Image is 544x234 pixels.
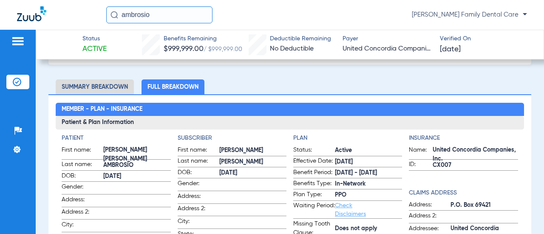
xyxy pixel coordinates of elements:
span: First name: [62,146,103,159]
span: First name: [178,146,219,156]
span: Does not apply [335,224,402,233]
span: Address 2: [409,211,450,223]
span: ID: [409,160,433,170]
span: Status [82,34,107,43]
span: Payer [343,34,433,43]
span: Address: [409,200,450,211]
span: Address: [62,195,103,207]
span: Plan Type: [293,190,335,200]
span: Address 2: [62,208,103,219]
span: United Concordia Companies, Inc. [433,150,518,159]
span: Name: [409,146,433,159]
span: PPO [335,191,402,200]
li: Full Breakdown [142,79,204,94]
span: City: [178,217,219,228]
span: Gender: [62,183,103,194]
span: [DATE] [103,172,170,181]
span: Last name: [62,160,103,170]
span: Active [82,44,107,54]
span: Effective Date: [293,157,335,167]
span: $999,999.00 [164,45,204,53]
span: In-Network [335,180,402,189]
span: [DATE] [219,169,286,178]
h3: Patient & Plan Information [56,116,524,130]
span: Active [335,146,402,155]
li: Summary Breakdown [56,79,134,94]
span: No Deductible [270,45,314,52]
span: Verified On [440,34,530,43]
span: [PERSON_NAME] [219,158,286,166]
span: Last name: [178,157,219,167]
h4: Patient [62,134,170,143]
span: Gender: [178,179,219,191]
img: Search Icon [110,11,118,19]
span: Benefits Type: [293,179,335,189]
span: City: [62,220,103,232]
h4: Plan [293,134,402,143]
span: / $999,999.00 [204,46,242,52]
span: Benefits Remaining [164,34,242,43]
input: Search for patients [106,6,212,23]
h4: Insurance [409,134,518,143]
span: Status: [293,146,335,156]
img: Zuub Logo [17,6,46,21]
h4: Claims Address [409,189,518,197]
img: hamburger-icon [11,36,25,46]
span: [DATE] - [DATE] [335,169,402,178]
span: Address 2: [178,204,219,216]
span: DOB: [178,168,219,178]
span: [PERSON_NAME] Family Dental Care [412,11,527,19]
span: Address: [178,192,219,203]
span: CX007 [433,161,518,170]
span: [PERSON_NAME] [PERSON_NAME] [103,150,170,159]
span: [DATE] [440,44,461,55]
span: P.O. Box 69421 [450,201,518,210]
span: United Concordia Companies, Inc. [343,44,433,54]
h2: Member - Plan - Insurance [56,103,524,116]
span: AMBROSIO [103,161,170,170]
h4: Subscriber [178,134,286,143]
span: [DATE] [335,158,402,166]
span: Benefit Period: [293,168,335,178]
a: Check Disclaimers [335,203,366,217]
span: Waiting Period: [293,201,335,218]
span: DOB: [62,172,103,182]
span: [PERSON_NAME] [219,146,286,155]
span: Deductible Remaining [270,34,331,43]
